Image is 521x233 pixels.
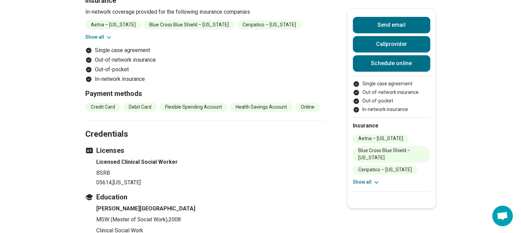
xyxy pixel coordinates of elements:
[85,65,325,74] li: Out-of-pocket
[85,89,325,98] h3: Payment methods
[353,134,409,143] li: Aetna – [US_STATE]
[85,102,121,112] li: Credit Card
[353,55,430,72] a: Schedule online
[353,165,417,174] li: Cenpatico – [US_STATE]
[144,20,234,29] li: Blue Cross Blue Shield – [US_STATE]
[85,46,325,54] li: Single case agreement
[353,106,430,113] li: In-network insurance
[237,20,301,29] li: Cenpatico – [US_STATE]
[85,20,141,29] li: Aetna – [US_STATE]
[85,8,325,16] p: In-network coverage provided for the following insurance companies
[85,46,325,83] ul: Payment options
[96,205,325,213] h4: [PERSON_NAME][GEOGRAPHIC_DATA]
[492,206,513,226] div: Open chat
[123,102,157,112] li: Debit Card
[85,112,325,140] h2: Credentials
[353,17,430,33] button: Send email
[96,179,325,187] p: 05614
[353,179,380,186] button: Show all
[230,102,293,112] li: Health Savings Account
[96,158,325,166] h4: Licensed Clinical Social Worker
[160,102,227,112] li: Flexible Spending Account
[112,179,141,186] span: , [US_STATE]
[96,169,325,177] p: BSRB
[85,34,112,41] button: Show all
[353,89,430,96] li: Out-of-network insurance
[353,146,430,162] li: Blue Cross Blue Shield – [US_STATE]
[353,97,430,105] li: Out-of-pocket
[353,122,430,130] h2: Insurance
[295,102,320,112] li: Online
[85,192,325,202] h3: Education
[85,56,325,64] li: Out-of-network insurance
[353,80,430,87] li: Single case agreement
[353,36,430,52] button: Callprovider
[96,216,325,224] p: MSW (Master of Social Work) , 2008
[353,80,430,113] ul: Payment options
[85,146,325,155] h3: Licenses
[85,75,325,83] li: In-network insurance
